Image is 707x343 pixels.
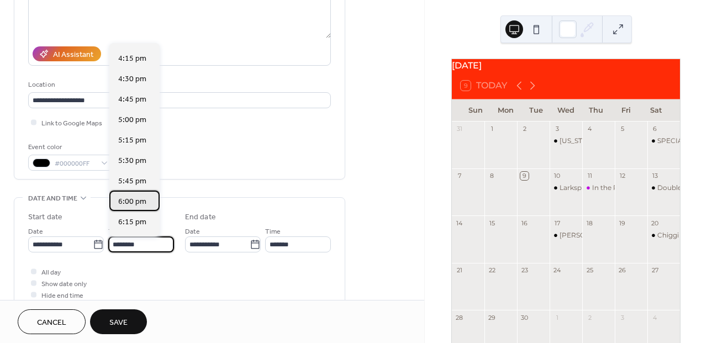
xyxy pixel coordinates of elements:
span: Save [109,317,128,329]
span: 4:45 pm [118,94,146,105]
div: AI Assistant [53,49,93,61]
button: Save [90,309,147,334]
div: 26 [618,266,626,275]
div: 4 [651,313,659,321]
div: 17 [553,219,561,227]
div: 14 [455,219,463,227]
div: [PERSON_NAME] and the Flood [560,231,666,240]
span: 5:30 pm [118,155,146,167]
div: SPECIAL GUEST: Show will be announced 1 week prior [647,136,680,146]
div: Larkspur Stand [550,183,582,193]
span: Cancel [37,317,66,329]
div: 20 [651,219,659,227]
div: 1 [553,313,561,321]
div: 15 [488,219,496,227]
span: #000000FF [55,158,96,170]
div: Double Jump [657,183,703,193]
span: 4:30 pm [118,73,146,85]
div: Chiggi Momo [647,231,680,240]
div: 18 [585,219,594,227]
div: 6 [651,125,659,133]
span: Show date only [41,278,87,290]
div: 3 [618,313,626,321]
div: 2 [520,125,529,133]
span: 5:45 pm [118,176,146,187]
span: Date [185,226,200,238]
div: Tue [521,99,551,122]
div: 11 [585,172,594,180]
span: Hide end time [41,290,83,302]
span: 4:15 pm [118,53,146,65]
div: 12 [618,172,626,180]
span: Time [265,226,281,238]
button: AI Assistant [33,46,101,61]
div: 1 [488,125,496,133]
div: Chiggi Momo [657,231,703,240]
div: [DATE] [452,59,680,72]
span: 5:00 pm [118,114,146,126]
span: Link to Google Maps [41,118,102,129]
div: Double Jump [647,183,680,193]
div: Start date [28,212,62,223]
span: 5:15 pm [118,135,146,146]
div: 4 [585,125,594,133]
div: 16 [520,219,529,227]
div: 25 [585,266,594,275]
div: 29 [488,313,496,321]
span: Time [108,226,124,238]
div: Fri [611,99,641,122]
div: [US_STATE] Fryer [560,136,617,146]
div: 9 [520,172,529,180]
div: Oregon Fryer [550,136,582,146]
div: 31 [455,125,463,133]
span: Date [28,226,43,238]
div: 24 [553,266,561,275]
span: 6:00 pm [118,196,146,208]
div: 8 [488,172,496,180]
span: All day [41,267,61,278]
div: 3 [553,125,561,133]
div: 23 [520,266,529,275]
div: 21 [455,266,463,275]
div: Jeshua Marshall and the Flood [550,231,582,240]
span: Date and time [28,193,77,204]
div: Sun [461,99,490,122]
div: 13 [651,172,659,180]
div: Larkspur Stand [560,183,610,193]
div: 7 [455,172,463,180]
div: 22 [488,266,496,275]
div: 5 [618,125,626,133]
div: Sat [641,99,671,122]
div: 19 [618,219,626,227]
div: In the Rounds with Jake Nelson, Dom Ruben [582,183,615,193]
div: 30 [520,313,529,321]
div: Event color [28,141,111,153]
div: Mon [490,99,520,122]
div: End date [185,212,216,223]
div: Location [28,79,329,91]
div: 2 [585,313,594,321]
span: 6:15 pm [118,217,146,228]
div: 28 [455,313,463,321]
button: Cancel [18,309,86,334]
div: 27 [651,266,659,275]
div: 10 [553,172,561,180]
div: Thu [581,99,611,122]
div: Wed [551,99,581,122]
